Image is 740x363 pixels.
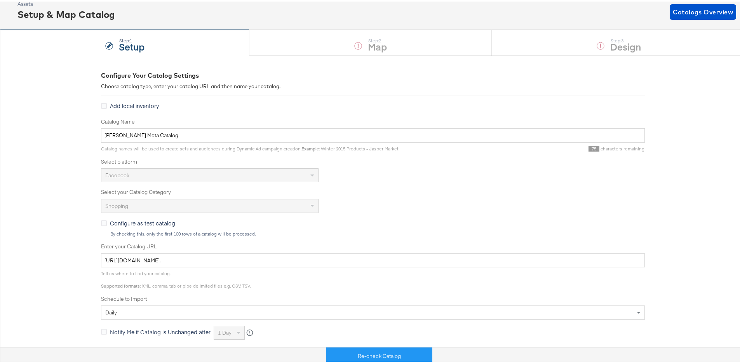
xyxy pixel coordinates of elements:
[101,117,645,124] label: Catalog Name
[110,326,211,334] span: Notify Me if Catalog is Unchanged after
[101,157,645,164] label: Select platform
[589,144,599,150] span: 75
[110,230,645,235] div: By checking this, only the first 100 rows of a catalog will be processed.
[101,187,645,194] label: Select your Catalog Category
[399,144,645,150] div: characters remaining
[670,3,736,18] button: Catalogs Overview
[17,6,115,19] div: Setup & Map Catalog
[101,269,251,287] span: Tell us where to find your catalog. : XML, comma, tab or pipe delimited files e.g. CSV, TSV.
[110,218,175,225] span: Configure as test catalog
[101,281,140,287] strong: Supported formats
[101,144,399,150] span: Catalog names will be used to create sets and audiences during Dynamic Ad campaign creation. : Wi...
[301,144,319,150] strong: Example
[101,252,645,266] input: Enter Catalog URL, e.g. http://www.example.com/products.xml
[119,37,145,42] div: Step: 1
[105,201,128,208] span: Shopping
[119,38,145,51] strong: Setup
[105,170,129,177] span: Facebook
[101,294,645,301] label: Schedule to Import
[101,127,645,141] input: Name your catalog e.g. My Dynamic Product Catalog
[105,307,117,314] span: daily
[218,328,232,335] span: 1 day
[101,70,645,79] div: Configure Your Catalog Settings
[101,241,645,249] label: Enter your Catalog URL
[101,81,645,89] div: Choose catalog type, enter your catalog URL and then name your catalog.
[673,5,733,16] span: Catalogs Overview
[110,100,159,108] span: Add local inventory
